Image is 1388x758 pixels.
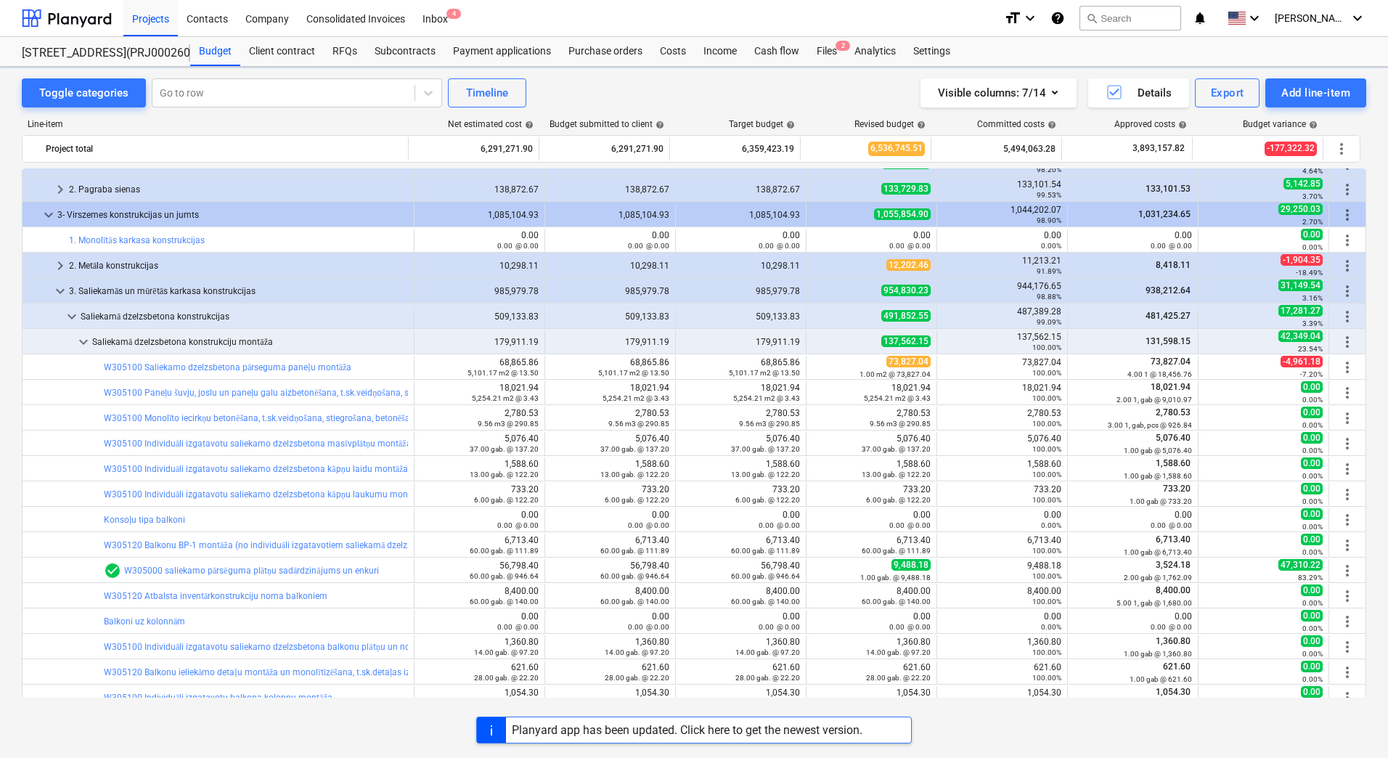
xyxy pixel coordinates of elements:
[22,119,409,129] div: Line-item
[874,208,931,220] span: 1,055,854.90
[104,464,408,474] a: W305100 Individuāli izgatavotu saliekamo dzelzsbetona kāpņu laidu montāža
[881,335,931,347] span: 137,562.15
[812,484,931,505] div: 733.20
[977,119,1056,129] div: Committed costs
[1144,311,1192,321] span: 481,425.27
[420,433,539,454] div: 5,076.40
[104,489,423,500] a: W305100 Individuāli izgatavotu saliekamo dzelzsbetona kāpņu laukumu montāža
[1301,407,1323,418] span: 0.00
[551,184,669,195] div: 138,872.67
[1162,484,1192,494] span: 733.20
[104,591,327,601] a: W305120 Atbalsta inventārkonstrukciju noma balkoniem
[52,181,69,198] span: keyboard_arrow_right
[1154,433,1192,443] span: 5,076.40
[1302,472,1323,480] small: 0.00%
[551,510,669,530] div: 0.00
[1050,9,1065,27] i: Knowledge base
[682,184,800,195] div: 138,872.67
[1088,78,1189,107] button: Details
[920,78,1077,107] button: Visible columns:7/14
[1339,409,1356,427] span: More actions
[731,470,800,478] small: 13.00 gab. @ 122.20
[420,383,539,403] div: 18,021.94
[1339,206,1356,224] span: More actions
[1265,142,1317,155] span: -177,322.32
[1339,562,1356,579] span: More actions
[551,484,669,505] div: 733.20
[943,332,1061,352] div: 137,562.15
[1302,192,1323,200] small: 3.70%
[1283,178,1323,189] span: 5,142.85
[366,37,444,66] a: Subcontracts
[682,337,800,347] div: 179,911.19
[69,254,408,277] div: 2. Metāla konstrukcijas
[1301,229,1323,240] span: 0.00
[1339,232,1356,249] span: More actions
[1265,78,1366,107] button: Add line-item
[937,137,1056,160] div: 5,494,063.28
[420,357,539,378] div: 68,865.86
[731,445,800,453] small: 37.00 gab. @ 137.20
[497,242,539,250] small: 0.00 @ 0.00
[1278,203,1323,215] span: 29,250.03
[836,41,850,51] span: 2
[104,413,497,423] a: W305100 Monolīto iecirkņu betonēšana, t.sk.veidņošana, stiegrošana, betonēšana un betona kopšana
[1151,521,1192,529] small: 0.00 @ 0.00
[1301,483,1323,494] span: 0.00
[600,470,669,478] small: 13.00 gab. @ 122.20
[1041,521,1061,529] small: 0.00%
[1301,508,1323,520] span: 0.00
[1339,511,1356,529] span: More actions
[1281,83,1350,102] div: Add line-item
[1339,282,1356,300] span: More actions
[812,230,931,250] div: 0.00
[889,521,931,529] small: 0.00 @ 0.00
[943,306,1061,327] div: 487,389.28
[866,496,931,504] small: 6.00 gab. @ 122.20
[682,383,800,403] div: 18,021.94
[943,230,1061,250] div: 0.00
[808,37,846,66] div: Files
[190,37,240,66] a: Budget
[653,121,664,129] span: help
[914,121,926,129] span: help
[1306,121,1318,129] span: help
[628,242,669,250] small: 0.00 @ 0.00
[1302,294,1323,302] small: 3.16%
[420,311,539,322] div: 509,133.83
[1301,432,1323,444] span: 0.00
[420,484,539,505] div: 733.20
[943,433,1061,454] div: 5,076.40
[651,37,695,66] a: Costs
[1137,209,1192,219] span: 1,031,234.65
[551,459,669,479] div: 1,588.60
[1032,470,1061,478] small: 100.00%
[1144,285,1192,296] span: 938,212.64
[1302,243,1323,251] small: 0.00%
[551,337,669,347] div: 179,911.19
[886,356,931,367] span: 73,827.04
[868,142,925,155] span: 6,536,745.51
[1278,330,1323,342] span: 42,349.04
[63,308,81,325] span: keyboard_arrow_down
[1296,269,1323,277] small: -18.49%
[1037,318,1061,326] small: 99.09%
[551,408,669,428] div: 2,780.53
[1079,6,1181,30] button: Search
[1339,613,1356,630] span: More actions
[1281,254,1323,266] span: -1,904.35
[57,203,408,227] div: 3- Virszemes konstrukcijas un jumts
[1195,78,1260,107] button: Export
[551,230,669,250] div: 0.00
[1074,510,1192,530] div: 0.00
[104,667,457,677] a: W305120 Balkonu ieliekāmo detaļu montāža un monolītīzēšana, t.sk.detaļas izgatavošana
[1339,257,1356,274] span: More actions
[682,433,800,454] div: 5,076.40
[812,510,931,530] div: 0.00
[905,37,959,66] a: Settings
[1037,293,1061,301] small: 98.88%
[104,439,412,449] a: W305100 Individuāli izgatavotu saliekamo dzelzsbetona masīvplātņu montāža
[420,510,539,530] div: 0.00
[52,282,69,300] span: keyboard_arrow_down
